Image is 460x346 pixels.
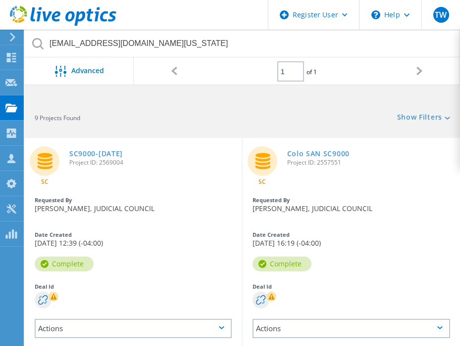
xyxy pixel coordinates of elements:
[258,179,266,185] span: SC
[41,179,49,185] span: SC
[253,319,451,338] div: Actions
[71,67,104,74] span: Advanced
[435,11,447,19] span: TW
[35,257,94,271] div: Complete
[253,257,311,271] div: Complete
[35,197,232,203] div: Requested By
[35,319,232,338] div: Actions
[397,114,450,122] a: Show Filters
[69,150,123,157] a: SC9000-[DATE]
[371,10,380,19] svg: \n
[307,68,317,76] span: of 1
[287,150,350,157] a: Colo SAN SC9000
[10,21,116,28] a: Live Optics Dashboard
[35,232,232,237] div: Date Created
[253,232,451,237] div: Date Created
[253,197,451,203] div: Requested By
[35,284,232,289] div: Deal Id
[35,114,80,122] span: 9 Projects Found
[25,227,242,252] div: [DATE] 12:39 (-04:00)
[287,160,456,166] span: Project ID: 2557551
[25,192,242,217] div: [PERSON_NAME], JUDICIAL COUNCIL
[69,160,237,166] span: Project ID: 2569004
[253,284,451,289] div: Deal Id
